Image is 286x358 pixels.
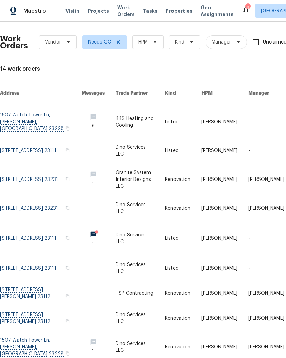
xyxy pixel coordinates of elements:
[159,163,196,196] td: Renovation
[159,256,196,281] td: Listed
[201,4,234,18] span: Geo Assignments
[110,81,159,106] th: Trade Partner
[110,106,159,138] td: BBS Heating and Cooling
[196,256,243,281] td: [PERSON_NAME]
[110,281,159,306] td: TSP Contracting
[196,163,243,196] td: [PERSON_NAME]
[196,196,243,221] td: [PERSON_NAME]
[159,281,196,306] td: Renovation
[110,221,159,256] td: Dino Services LLC
[65,8,80,14] span: Visits
[23,8,46,14] span: Maestro
[110,163,159,196] td: Granite System Interior Designs LLC
[110,196,159,221] td: Dino Services LLC
[76,81,110,106] th: Messages
[64,350,71,357] button: Copy Address
[117,4,135,18] span: Work Orders
[64,265,71,271] button: Copy Address
[64,176,71,182] button: Copy Address
[196,81,243,106] th: HPM
[110,306,159,331] td: Dino Services LLC
[196,306,243,331] td: [PERSON_NAME]
[64,318,71,324] button: Copy Address
[110,256,159,281] td: Dino Services LLC
[159,196,196,221] td: Renovation
[175,39,184,46] span: Kind
[196,138,243,163] td: [PERSON_NAME]
[159,221,196,256] td: Listed
[138,39,148,46] span: HPM
[166,8,192,14] span: Properties
[159,81,196,106] th: Kind
[45,39,61,46] span: Vendor
[110,138,159,163] td: Dino Services LLC
[196,106,243,138] td: [PERSON_NAME]
[196,281,243,306] td: [PERSON_NAME]
[88,8,109,14] span: Projects
[159,306,196,331] td: Renovation
[64,125,71,132] button: Copy Address
[64,235,71,241] button: Copy Address
[88,39,111,46] span: Needs QC
[159,106,196,138] td: Listed
[196,221,243,256] td: [PERSON_NAME]
[143,9,157,13] span: Tasks
[64,293,71,299] button: Copy Address
[212,39,231,46] span: Manager
[245,4,250,11] div: 6
[159,138,196,163] td: Listed
[64,147,71,153] button: Copy Address
[64,205,71,211] button: Copy Address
